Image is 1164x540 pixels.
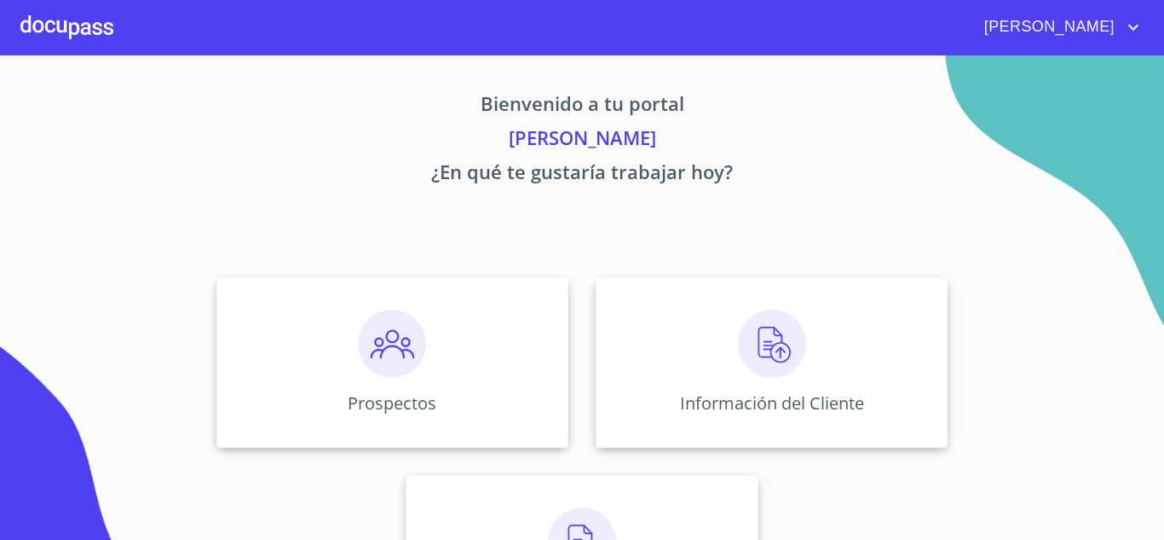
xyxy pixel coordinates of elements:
p: [PERSON_NAME] [57,124,1107,158]
span: [PERSON_NAME] [971,14,1123,41]
p: Bienvenido a tu portal [57,90,1107,124]
button: account of current user [971,14,1144,41]
img: carga.png [738,310,806,378]
p: ¿En qué te gustaría trabajar hoy? [57,158,1107,192]
p: Información del Cliente [680,392,864,415]
p: Prospectos [348,392,436,415]
img: prospectos.png [358,310,426,378]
